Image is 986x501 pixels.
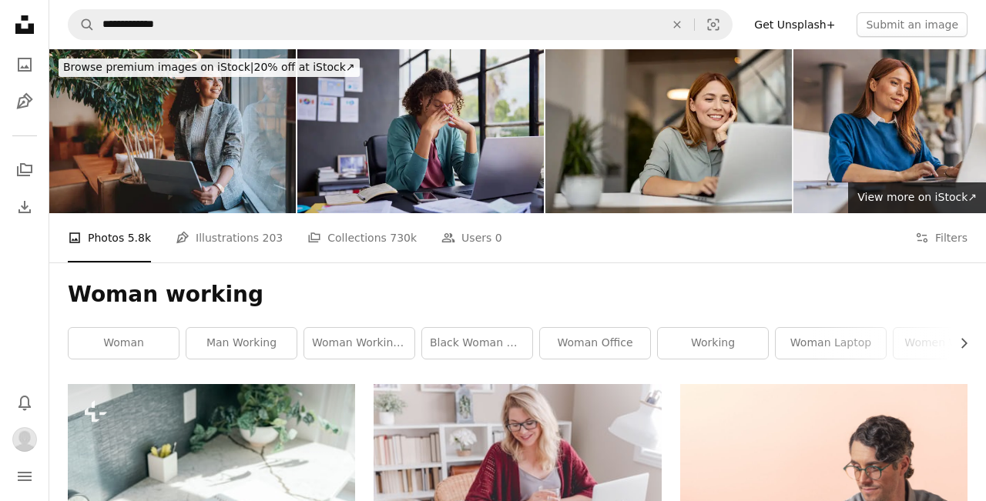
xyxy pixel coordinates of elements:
button: Clear [660,10,694,39]
a: woman [69,328,179,359]
span: Browse premium images on iStock | [63,61,253,73]
a: Illustrations [9,86,40,117]
a: woman working laptop [304,328,414,359]
form: Find visuals sitewide [68,9,733,40]
button: Search Unsplash [69,10,95,39]
img: Stressed multiethnic businesswoman at work [297,49,544,213]
a: woman smiling holding glass mug sitting beside table with MacBook [374,473,661,486]
a: Users 0 [441,213,502,262]
a: Photos [9,49,40,80]
img: Business woman using laptop [49,49,296,213]
a: Browse premium images on iStock|20% off at iStock↗ [49,49,369,86]
span: 0 [495,229,502,246]
span: View more on iStock ↗ [857,191,977,203]
span: 730k [390,229,417,246]
div: 20% off at iStock ↗ [59,58,360,77]
h1: Woman working [68,281,968,309]
a: Illustrations 203 [176,213,283,262]
span: 203 [263,229,283,246]
a: working [658,328,768,359]
a: View more on iStock↗ [848,182,986,213]
a: black woman working [422,328,532,359]
button: Menu [9,461,40,492]
a: Download History [9,192,40,222]
a: woman laptop [776,328,886,359]
img: Avatar of user Alli Worthington [12,427,37,452]
a: Get Unsplash+ [745,12,844,37]
a: man working [186,328,297,359]
button: Visual search [695,10,732,39]
button: Notifications [9,387,40,418]
a: woman office [540,328,650,359]
img: Smiling Woman Working Remotely on Laptop in Modern Workspace [545,49,792,213]
button: Profile [9,424,40,455]
a: Collections [9,155,40,185]
a: Collections 730k [307,213,417,262]
button: Submit an image [857,12,968,37]
button: Filters [915,213,968,262]
button: scroll list to the right [950,328,968,359]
